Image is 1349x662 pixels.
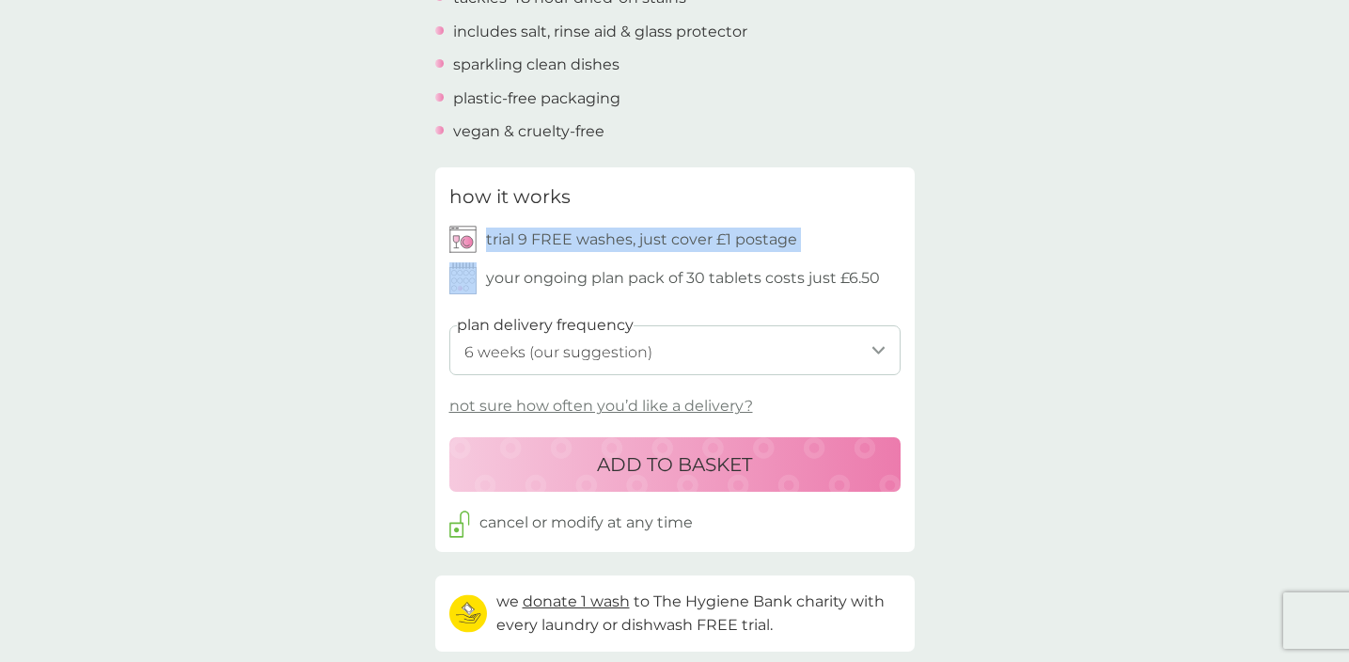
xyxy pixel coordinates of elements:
button: ADD TO BASKET [449,437,901,492]
p: trial 9 FREE washes, just cover £1 postage [486,228,797,252]
h3: how it works [449,181,571,212]
p: sparkling clean dishes [453,53,620,77]
p: not sure how often you’d like a delivery? [449,394,753,418]
span: donate 1 wash [523,592,630,610]
p: your ongoing plan pack of 30 tablets costs just £6.50 [486,266,880,291]
p: cancel or modify at any time [479,511,693,535]
p: vegan & cruelty-free [453,119,604,144]
p: ADD TO BASKET [597,449,752,480]
p: we to The Hygiene Bank charity with every laundry or dishwash FREE trial. [496,590,901,638]
p: includes salt, rinse aid & glass protector [453,20,747,44]
label: plan delivery frequency [457,313,634,338]
p: plastic-free packaging [453,87,620,111]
